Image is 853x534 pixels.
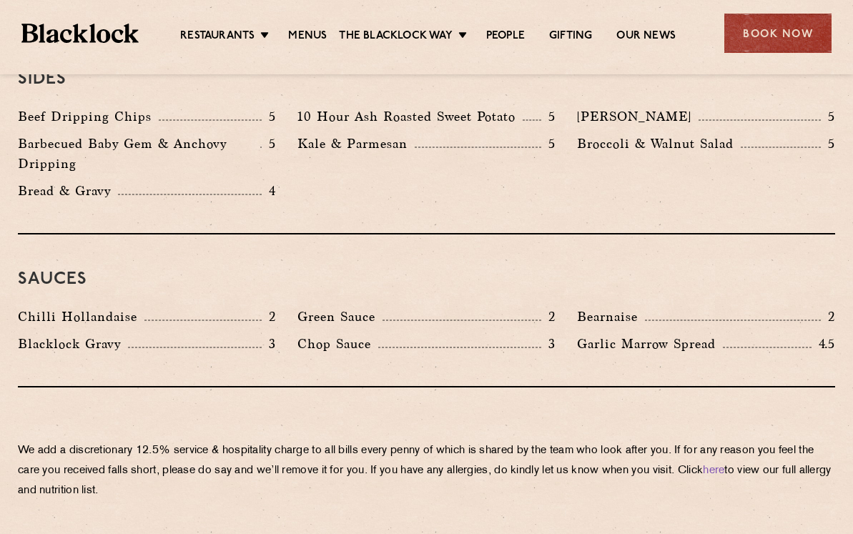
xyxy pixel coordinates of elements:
[812,335,836,353] p: 4.5
[180,29,255,45] a: Restaurants
[297,334,378,354] p: Chop Sauce
[541,335,556,353] p: 3
[18,134,260,174] p: Barbecued Baby Gem & Anchovy Dripping
[821,134,835,153] p: 5
[297,134,415,154] p: Kale & Parmesan
[18,334,128,354] p: Blacklock Gravy
[703,465,724,476] a: here
[21,24,139,44] img: BL_Textured_Logo-footer-cropped.svg
[541,134,556,153] p: 5
[577,307,645,327] p: Bearnaise
[577,107,699,127] p: [PERSON_NAME]
[616,29,676,45] a: Our News
[18,270,835,289] h3: Sauces
[577,134,741,154] p: Broccoli & Walnut Salad
[724,14,832,53] div: Book Now
[18,441,835,501] p: We add a discretionary 12.5% service & hospitality charge to all bills every penny of which is sh...
[297,307,383,327] p: Green Sauce
[18,307,144,327] p: Chilli Hollandaise
[541,307,556,326] p: 2
[18,181,118,201] p: Bread & Gravy
[486,29,525,45] a: People
[541,107,556,126] p: 5
[549,29,592,45] a: Gifting
[262,134,276,153] p: 5
[577,334,723,354] p: Garlic Marrow Spread
[262,335,276,353] p: 3
[262,307,276,326] p: 2
[262,107,276,126] p: 5
[18,70,835,89] h3: Sides
[262,182,276,200] p: 4
[821,307,835,326] p: 2
[821,107,835,126] p: 5
[288,29,327,45] a: Menus
[297,107,523,127] p: 10 Hour Ash Roasted Sweet Potato
[18,107,159,127] p: Beef Dripping Chips
[339,29,452,45] a: The Blacklock Way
